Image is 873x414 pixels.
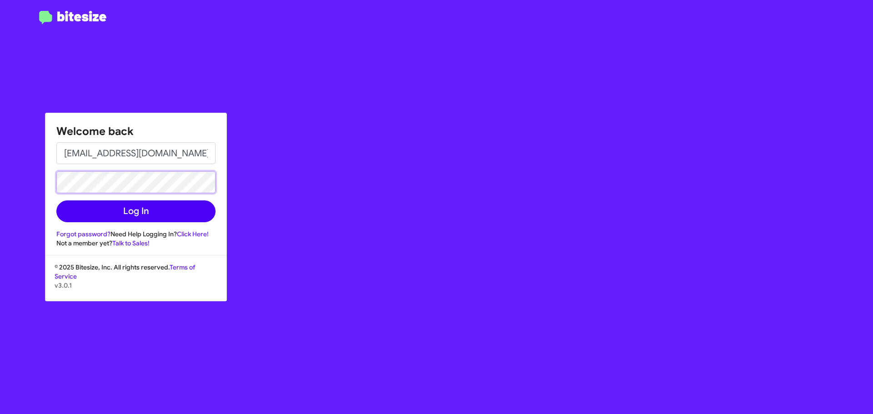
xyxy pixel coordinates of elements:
a: Click Here! [177,230,209,238]
div: Need Help Logging In? [56,229,216,239]
a: Talk to Sales! [112,239,150,247]
input: Email address [56,142,216,164]
div: Not a member yet? [56,239,216,248]
h1: Welcome back [56,124,216,139]
button: Log In [56,200,216,222]
div: © 2025 Bitesize, Inc. All rights reserved. [45,263,226,301]
a: Forgot password? [56,230,110,238]
p: v3.0.1 [55,281,217,290]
